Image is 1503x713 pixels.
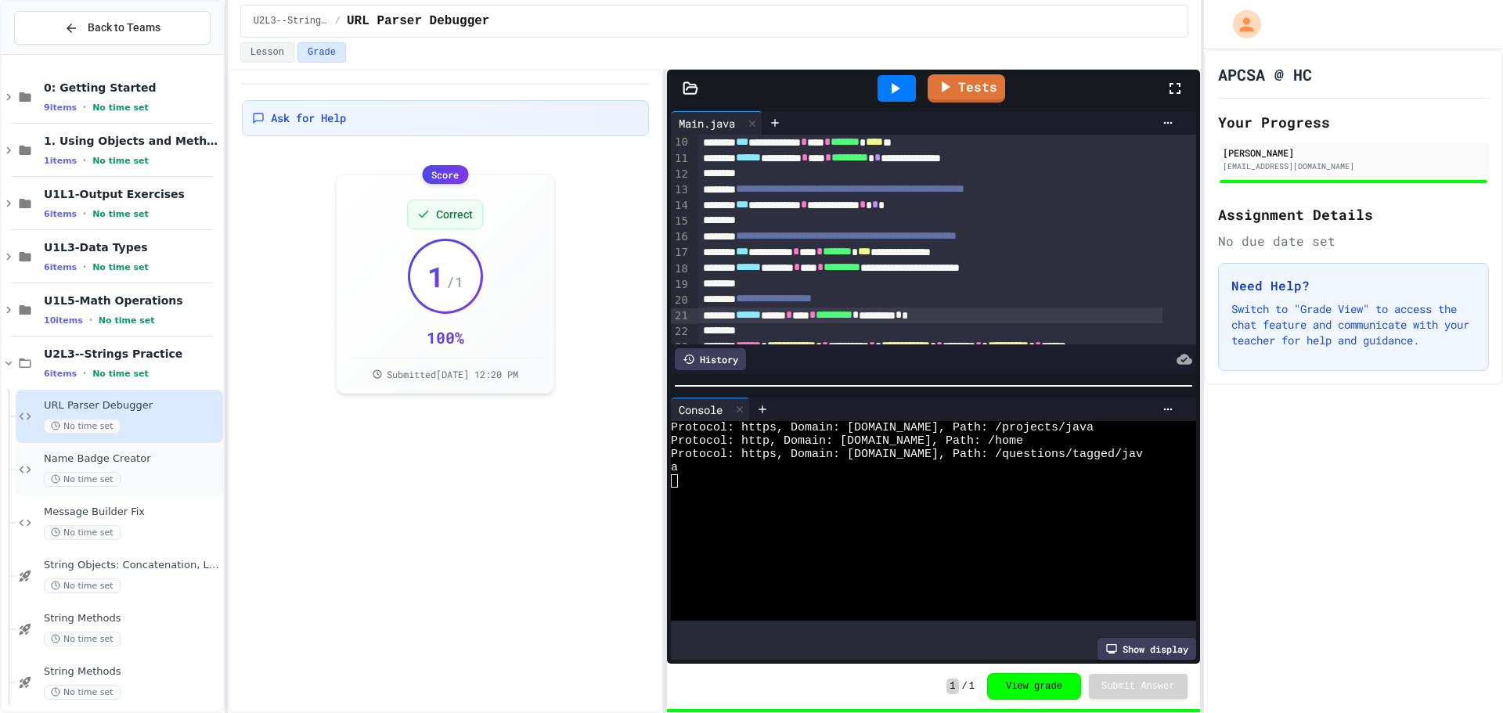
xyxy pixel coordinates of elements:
[83,101,86,113] span: •
[44,369,77,379] span: 6 items
[671,261,690,277] div: 18
[446,271,463,293] span: / 1
[44,452,220,466] span: Name Badge Creator
[44,419,121,434] span: No time set
[83,261,86,273] span: •
[44,315,83,326] span: 10 items
[1223,160,1484,172] div: [EMAIL_ADDRESS][DOMAIN_NAME]
[44,559,220,572] span: String Objects: Concatenation, Literals, and More
[297,42,346,63] button: Grade
[44,347,220,361] span: U2L3--Strings Practice
[671,167,690,182] div: 12
[44,525,121,540] span: No time set
[671,293,690,308] div: 20
[44,103,77,113] span: 9 items
[671,421,1094,434] span: Protocol: https, Domain: [DOMAIN_NAME], Path: /projects/java
[946,679,958,694] span: 1
[44,685,121,700] span: No time set
[44,399,220,412] span: URL Parser Debugger
[44,81,220,95] span: 0: Getting Started
[347,12,489,31] span: URL Parser Debugger
[671,198,690,214] div: 14
[271,110,346,126] span: Ask for Help
[44,506,220,519] span: Message Builder Fix
[928,74,1005,103] a: Tests
[92,103,149,113] span: No time set
[44,632,121,646] span: No time set
[671,135,690,150] div: 10
[671,277,690,293] div: 19
[1101,680,1175,693] span: Submit Answer
[1231,301,1476,348] p: Switch to "Grade View" to access the chat feature and communicate with your teacher for help and ...
[671,214,690,229] div: 15
[335,15,341,27] span: /
[44,665,220,679] span: String Methods
[436,207,473,222] span: Correct
[671,245,690,261] div: 17
[427,326,464,348] div: 100 %
[671,402,730,418] div: Console
[671,229,690,245] div: 16
[83,154,86,167] span: •
[44,472,121,487] span: No time set
[671,340,690,372] div: 23
[44,293,220,308] span: U1L5-Math Operations
[1231,276,1476,295] h3: Need Help?
[671,151,690,167] div: 11
[969,680,975,693] span: 1
[92,209,149,219] span: No time set
[671,111,762,135] div: Main.java
[44,156,77,166] span: 1 items
[44,578,121,593] span: No time set
[1218,111,1489,133] h2: Your Progress
[671,461,678,474] span: a
[88,20,160,36] span: Back to Teams
[44,240,220,254] span: U1L3-Data Types
[671,448,1143,461] span: Protocol: https, Domain: [DOMAIN_NAME], Path: /questions/tagged/jav
[671,324,690,340] div: 22
[92,262,149,272] span: No time set
[14,11,211,45] button: Back to Teams
[1218,63,1312,85] h1: APCSA @ HC
[962,680,968,693] span: /
[92,156,149,166] span: No time set
[671,434,1023,448] span: Protocol: http, Domain: [DOMAIN_NAME], Path: /home
[1218,232,1489,250] div: No due date set
[427,261,445,292] span: 1
[89,314,92,326] span: •
[987,673,1081,700] button: View grade
[44,612,220,625] span: String Methods
[240,42,294,63] button: Lesson
[671,308,690,324] div: 21
[83,207,86,220] span: •
[675,348,746,370] div: History
[44,134,220,148] span: 1. Using Objects and Methods
[1218,203,1489,225] h2: Assignment Details
[422,165,468,184] div: Score
[92,369,149,379] span: No time set
[83,367,86,380] span: •
[44,209,77,219] span: 6 items
[1098,638,1196,660] div: Show display
[254,15,329,27] span: U2L3--Strings Practice
[387,368,518,380] span: Submitted [DATE] 12:20 PM
[99,315,155,326] span: No time set
[671,182,690,198] div: 13
[671,115,743,131] div: Main.java
[44,262,77,272] span: 6 items
[1089,674,1188,699] button: Submit Answer
[1216,6,1265,42] div: My Account
[44,187,220,201] span: U1L1-Output Exercises
[1223,146,1484,160] div: [PERSON_NAME]
[671,398,750,421] div: Console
